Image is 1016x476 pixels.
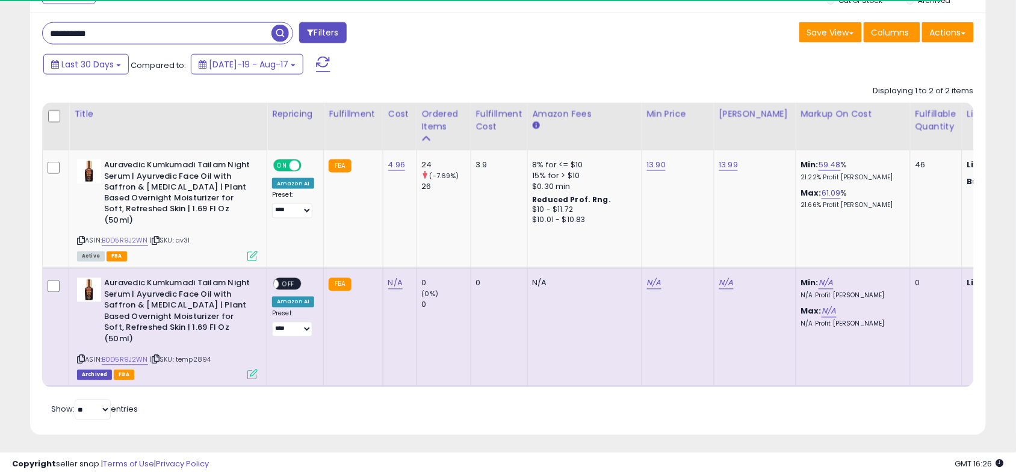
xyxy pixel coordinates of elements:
[279,279,298,289] span: OFF
[272,310,314,337] div: Preset:
[801,108,905,120] div: Markup on Cost
[422,108,466,133] div: Ordered Items
[272,108,318,120] div: Repricing
[104,159,250,229] b: Auravedic Kumkumadi Tailam Night Serum | Ayurvedic Face Oil with Saffron & [MEDICAL_DATA] | Plant...
[533,205,633,215] div: $10 - $11.72
[801,159,819,170] b: Min:
[131,60,186,71] span: Compared to:
[114,370,134,380] span: FBA
[647,277,661,289] a: N/A
[476,278,518,289] div: 0
[822,187,841,199] a: 61.09
[801,187,822,199] b: Max:
[209,58,288,70] span: [DATE]-19 - Aug-17
[102,236,148,246] a: B0D5R9J2WN
[107,252,127,262] span: FBA
[801,277,819,289] b: Min:
[801,188,901,210] div: %
[476,159,518,170] div: 3.9
[533,159,633,170] div: 8% for <= $10
[533,120,540,131] small: Amazon Fees.
[77,159,258,260] div: ASIN:
[873,85,974,97] div: Displaying 1 to 2 of 2 items
[915,108,957,133] div: Fulfillable Quantity
[77,278,258,379] div: ASIN:
[61,58,114,70] span: Last 30 Days
[955,458,1004,469] span: 2025-09-17 16:26 GMT
[74,108,262,120] div: Title
[819,159,841,171] a: 59.48
[801,320,901,329] p: N/A Profit [PERSON_NAME]
[799,22,862,43] button: Save View
[43,54,129,75] button: Last 30 Days
[801,159,901,182] div: %
[533,195,612,205] b: Reduced Prof. Rng.
[915,278,953,289] div: 0
[388,277,403,289] a: N/A
[272,191,314,218] div: Preset:
[12,458,56,469] strong: Copyright
[647,108,709,120] div: Min Price
[77,159,101,184] img: 31-zOcNHbRL._SL40_.jpg
[77,252,105,262] span: All listings currently available for purchase on Amazon
[801,292,901,300] p: N/A Profit [PERSON_NAME]
[103,458,154,469] a: Terms of Use
[822,306,836,318] a: N/A
[191,54,303,75] button: [DATE]-19 - Aug-17
[299,22,346,43] button: Filters
[422,300,471,311] div: 0
[533,181,633,192] div: $0.30 min
[272,297,314,308] div: Amazon AI
[796,103,910,150] th: The percentage added to the cost of goods (COGS) that forms the calculator for Min & Max prices.
[819,277,833,289] a: N/A
[422,181,471,192] div: 26
[51,404,138,415] span: Show: entries
[12,459,209,470] div: seller snap | |
[915,159,953,170] div: 46
[422,289,439,299] small: (0%)
[719,159,739,171] a: 13.99
[801,202,901,210] p: 21.66% Profit [PERSON_NAME]
[150,355,211,365] span: | SKU: temp2894
[422,278,471,289] div: 0
[388,159,406,171] a: 4.96
[156,458,209,469] a: Privacy Policy
[300,161,319,171] span: OFF
[647,159,666,171] a: 13.90
[533,108,637,120] div: Amazon Fees
[922,22,974,43] button: Actions
[801,173,901,182] p: 21.22% Profit [PERSON_NAME]
[719,277,734,289] a: N/A
[329,108,377,120] div: Fulfillment
[533,215,633,226] div: $10.01 - $10.83
[102,355,148,365] a: B0D5R9J2WN
[104,278,250,348] b: Auravedic Kumkumadi Tailam Night Serum | Ayurvedic Face Oil with Saffron & [MEDICAL_DATA] | Plant...
[533,170,633,181] div: 15% for > $10
[476,108,522,133] div: Fulfillment Cost
[872,26,909,39] span: Columns
[430,171,459,181] small: (-7.69%)
[801,306,822,317] b: Max:
[533,278,633,289] div: N/A
[274,161,290,171] span: ON
[422,159,471,170] div: 24
[272,178,314,189] div: Amazon AI
[77,370,112,380] span: Listings that have been deleted from Seller Central
[329,159,351,173] small: FBA
[150,236,190,246] span: | SKU: av31
[388,108,412,120] div: Cost
[77,278,101,302] img: 31-zOcNHbRL._SL40_.jpg
[864,22,920,43] button: Columns
[719,108,791,120] div: [PERSON_NAME]
[329,278,351,291] small: FBA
